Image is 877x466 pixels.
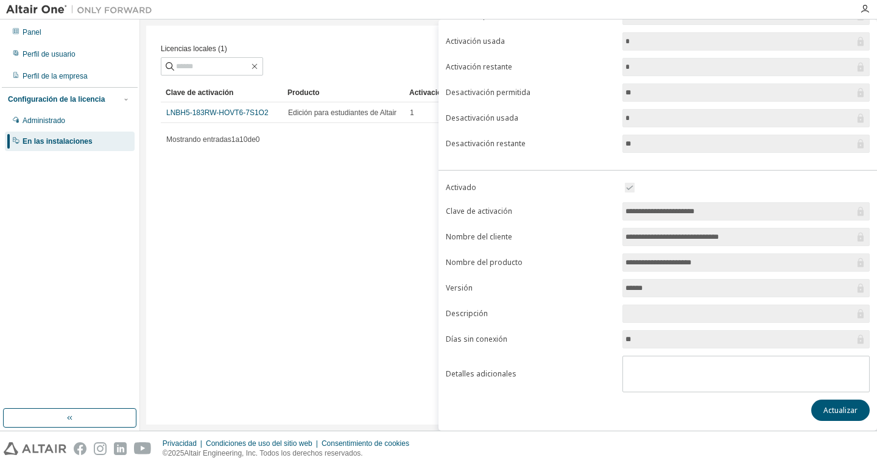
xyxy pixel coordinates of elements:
font: © [163,449,168,457]
font: Activación permitida [409,88,481,97]
font: 10 [239,135,247,144]
font: Detalles adicionales [446,369,516,379]
font: En las instalaciones [23,137,93,146]
font: 2025 [168,449,185,457]
font: Activado [446,182,476,192]
img: Altair Uno [6,4,158,16]
font: 1 [410,108,414,117]
font: Producto [287,88,320,97]
font: LNBH5-183RW-HOVT6-7S1O2 [166,108,269,117]
font: 1 [231,135,236,144]
font: Configuración de la licencia [8,95,105,104]
font: a [235,135,239,144]
font: de [247,135,255,144]
font: Clave de activación [166,88,233,97]
font: Descripción [446,308,488,319]
font: Versión [446,283,473,293]
font: Licencias locales (1) [161,44,227,53]
font: Administrado [23,116,65,125]
font: Días sin conexión [446,334,507,344]
img: linkedin.svg [114,442,127,455]
font: Condiciones de uso del sitio web [206,439,312,448]
font: Desactivación permitida [446,87,530,97]
font: Edición para estudiantes de Altair [288,108,396,117]
font: Desactivación usada [446,113,518,123]
font: Perfil de la empresa [23,72,88,80]
font: Mostrando entradas [166,135,231,144]
font: 0 [256,135,260,144]
font: Privacidad [163,439,197,448]
font: Consentimiento de cookies [322,439,409,448]
button: Actualizar [811,400,870,421]
font: Activación usada [446,36,505,46]
font: Panel [23,28,41,37]
font: Nombre del cliente [446,231,512,242]
font: Perfil de usuario [23,50,76,58]
img: altair_logo.svg [4,442,66,455]
font: Clave de activación [446,206,512,216]
font: Actualizar [823,405,858,415]
img: facebook.svg [74,442,86,455]
img: instagram.svg [94,442,107,455]
font: Altair Engineering, Inc. Todos los derechos reservados. [184,449,362,457]
font: Desactivación restante [446,138,526,149]
font: Activación restante [446,62,512,72]
img: youtube.svg [134,442,152,455]
font: Nombre del producto [446,257,523,267]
